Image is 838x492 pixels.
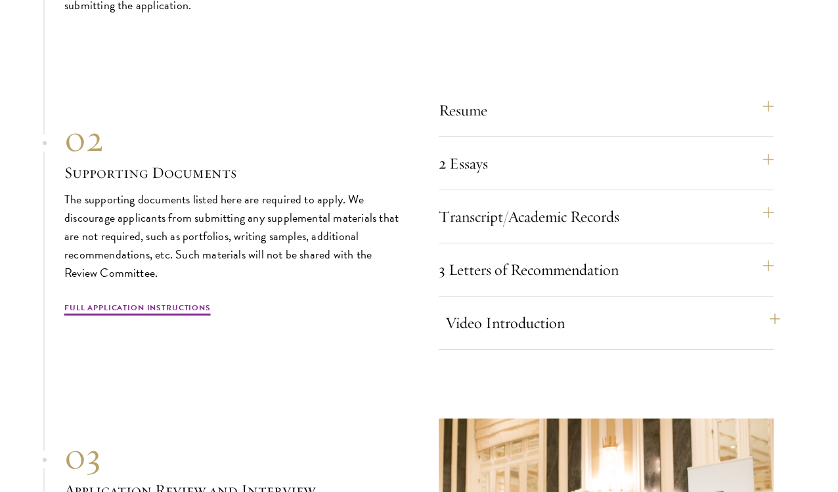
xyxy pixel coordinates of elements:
button: 2 Essays [439,148,774,179]
p: The supporting documents listed here are required to apply. We discourage applicants from submitt... [64,190,399,282]
a: Full Application Instructions [64,302,211,318]
h3: Supporting Documents [64,161,399,184]
div: 03 [64,433,399,479]
div: 02 [64,115,399,161]
button: Resume [439,94,774,126]
button: Video Introduction [445,307,780,338]
button: Transcript/Academic Records [439,201,774,232]
button: 3 Letters of Recommendation [439,254,774,285]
